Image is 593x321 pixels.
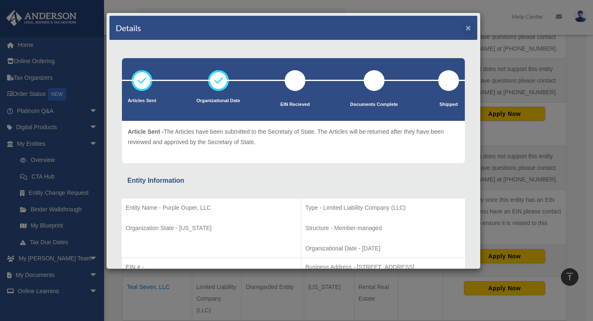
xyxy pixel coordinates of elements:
p: EIN # - [126,262,297,272]
div: Entity Information [127,175,459,186]
p: Documents Complete [350,100,398,109]
p: Shipped [438,100,459,109]
p: Business Address - [STREET_ADDRESS][PERSON_NAME] [305,262,461,282]
p: Type - Limited Liability Company (LLC) [305,203,461,213]
p: Articles Sent [128,97,156,105]
span: Article Sent - [128,128,164,135]
p: Organizational Date - [DATE] [305,243,461,254]
p: Entity Name - Purple Ouper, LLC [126,203,297,213]
p: The Articles have been submitted to the Secretary of State. The Articles will be returned after t... [128,127,459,147]
p: Organization State - [US_STATE] [126,223,297,233]
h4: Details [116,22,141,34]
button: × [466,23,471,32]
p: Organizational Date [196,97,240,105]
p: EIN Recieved [280,100,310,109]
p: Structure - Member-managed [305,223,461,233]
